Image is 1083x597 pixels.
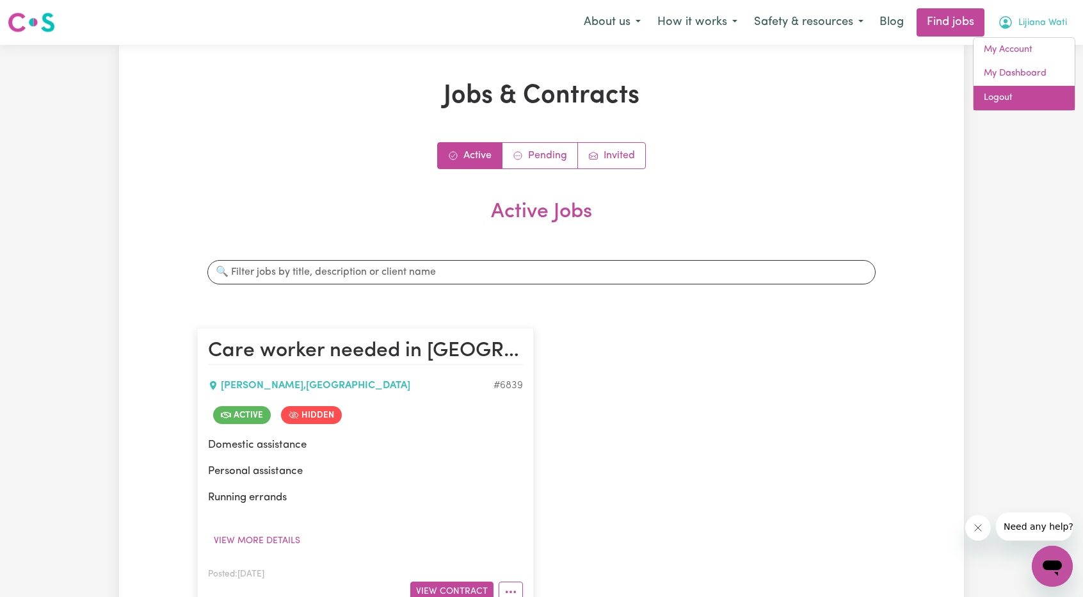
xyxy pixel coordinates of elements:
button: How it works [649,9,746,36]
p: Personal assistance [208,463,523,479]
span: Job is active [213,406,271,424]
button: My Account [990,9,1075,36]
input: 🔍 Filter jobs by title, description or client name [207,260,876,284]
a: Careseekers logo [8,8,55,37]
iframe: Close message [965,515,991,541]
span: Job is hidden [281,406,342,424]
button: About us [575,9,649,36]
a: My Dashboard [974,61,1075,86]
a: Job invitations [578,143,645,168]
a: Find jobs [917,8,984,37]
a: My Account [974,38,1075,62]
span: Posted: [DATE] [208,570,264,578]
a: Active jobs [438,143,502,168]
button: View more details [208,531,306,551]
p: Running errands [208,489,523,505]
button: Safety & resources [746,9,872,36]
iframe: Message from company [996,512,1073,541]
span: Lijiana Wati [1018,16,1067,30]
h1: Jobs & Contracts [197,81,886,111]
div: Job ID #6839 [493,378,523,393]
a: Blog [872,8,911,37]
h2: Active Jobs [197,200,886,245]
div: [PERSON_NAME] , [GEOGRAPHIC_DATA] [208,378,493,393]
p: Domestic assistance [208,437,523,453]
h2: Care worker needed in Willoughby [208,339,523,364]
div: My Account [973,37,1075,111]
img: Careseekers logo [8,11,55,34]
iframe: Button to launch messaging window [1032,546,1073,587]
span: Need any help? [8,9,77,19]
a: Logout [974,86,1075,110]
a: Contracts pending review [502,143,578,168]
